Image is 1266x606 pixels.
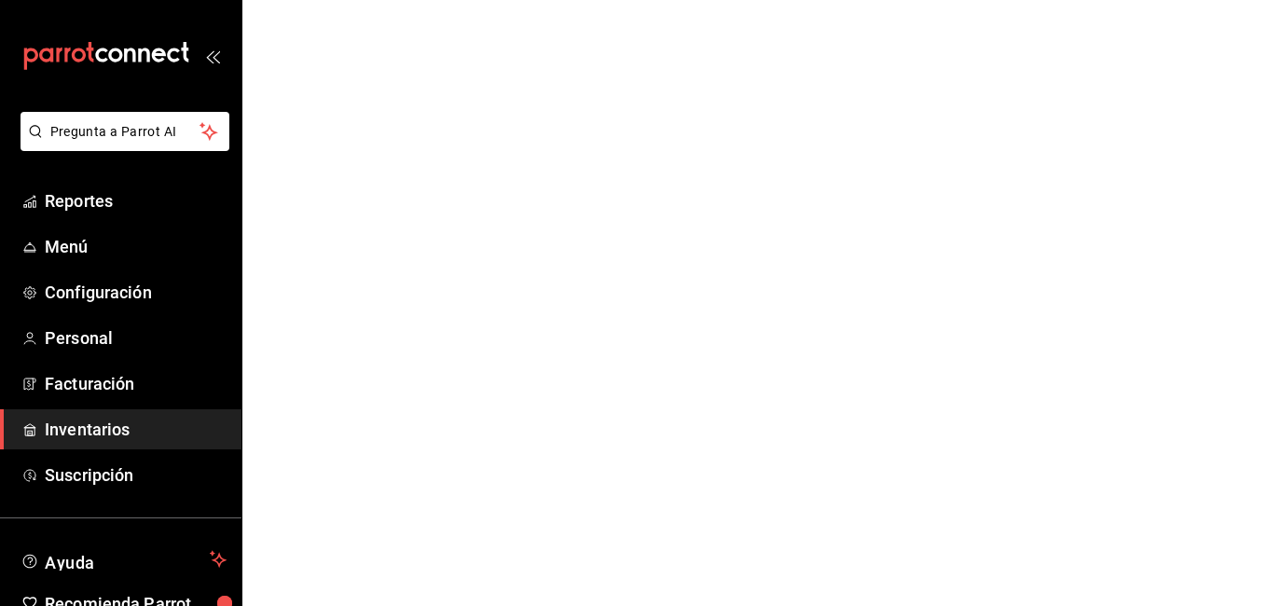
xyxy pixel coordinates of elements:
[13,135,229,155] a: Pregunta a Parrot AI
[45,280,227,305] span: Configuración
[21,112,229,151] button: Pregunta a Parrot AI
[45,548,202,571] span: Ayuda
[45,371,227,396] span: Facturación
[50,122,200,142] span: Pregunta a Parrot AI
[45,325,227,351] span: Personal
[205,48,220,63] button: open_drawer_menu
[45,234,227,259] span: Menú
[45,188,227,213] span: Reportes
[45,462,227,488] span: Suscripción
[45,417,227,442] span: Inventarios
